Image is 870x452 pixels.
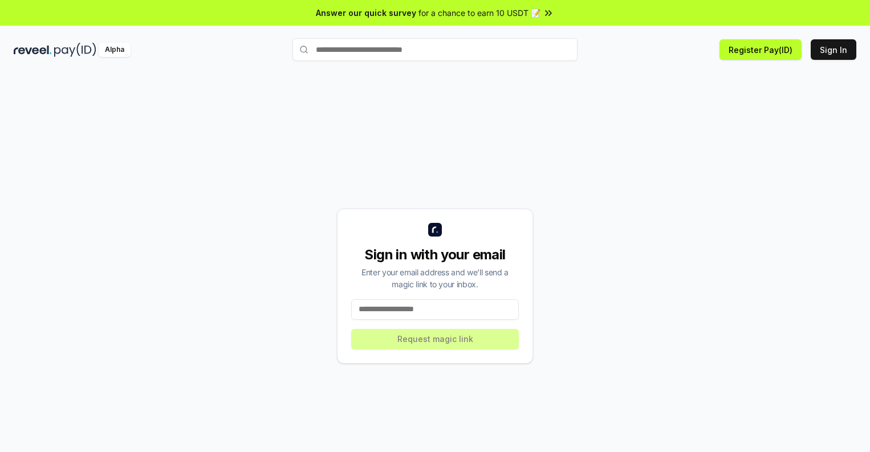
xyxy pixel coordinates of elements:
img: reveel_dark [14,43,52,57]
img: pay_id [54,43,96,57]
div: Sign in with your email [351,246,519,264]
span: Answer our quick survey [316,7,416,19]
button: Sign In [811,39,856,60]
div: Alpha [99,43,131,57]
button: Register Pay(ID) [719,39,802,60]
img: logo_small [428,223,442,237]
div: Enter your email address and we’ll send a magic link to your inbox. [351,266,519,290]
span: for a chance to earn 10 USDT 📝 [418,7,540,19]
